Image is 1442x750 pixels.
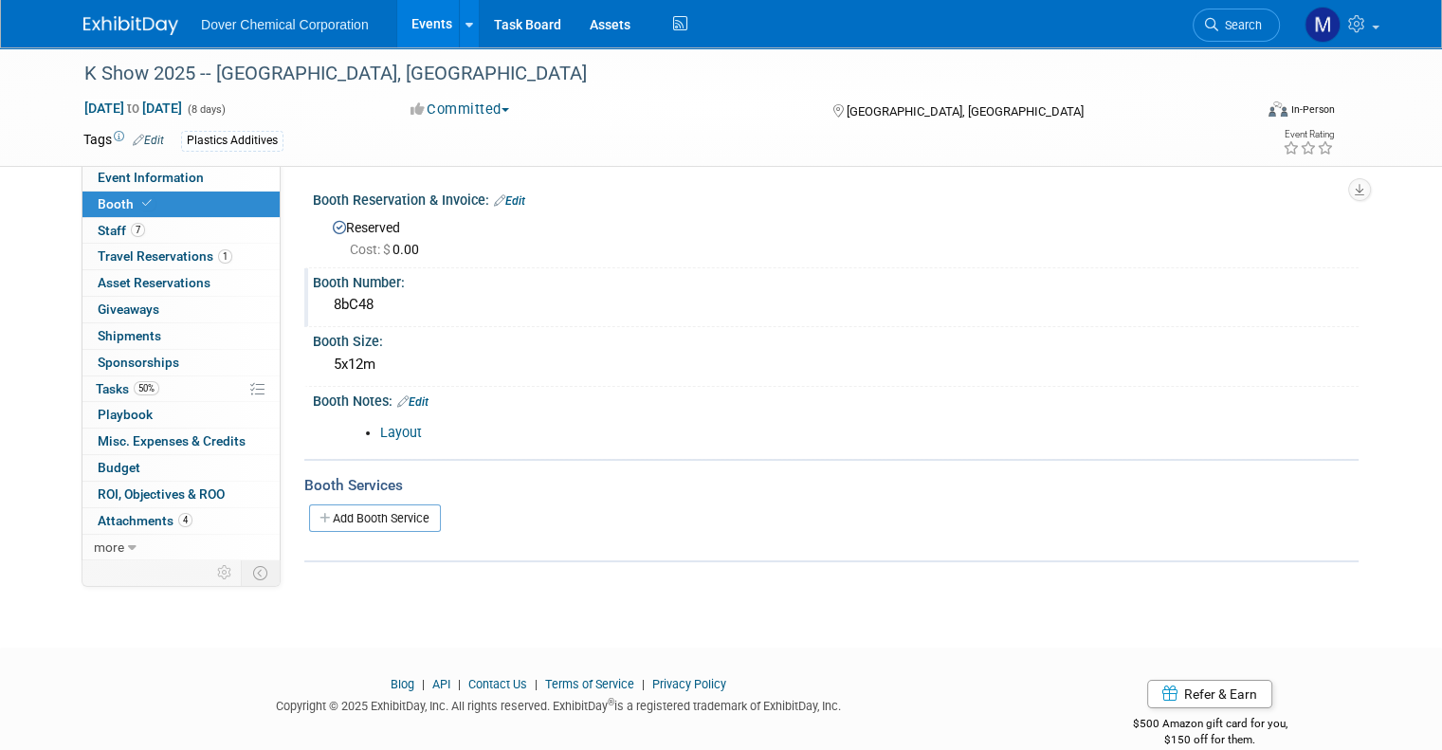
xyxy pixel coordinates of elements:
[134,381,159,395] span: 50%
[327,350,1344,379] div: 5x12m
[350,242,392,257] span: Cost: $
[1061,704,1359,747] div: $500 Amazon gift card for you,
[327,290,1344,320] div: 8bC48
[1150,99,1335,127] div: Event Format
[98,302,159,317] span: Giveaways
[468,677,527,691] a: Contact Us
[98,275,210,290] span: Asset Reservations
[82,165,280,191] a: Event Information
[404,100,517,119] button: Committed
[82,244,280,269] a: Travel Reservations1
[98,407,153,422] span: Playbook
[313,268,1359,292] div: Booth Number:
[83,16,178,35] img: ExhibitDay
[391,677,414,691] a: Blog
[1305,7,1341,43] img: Megan Hopkins
[637,677,649,691] span: |
[313,186,1359,210] div: Booth Reservation & Invoice:
[181,131,283,151] div: Plastics Additives
[82,297,280,322] a: Giveaways
[96,381,159,396] span: Tasks
[313,327,1359,351] div: Booth Size:
[82,376,280,402] a: Tasks50%
[327,213,1344,259] div: Reserved
[82,402,280,428] a: Playbook
[380,425,422,441] a: Layout
[432,677,450,691] a: API
[133,134,164,147] a: Edit
[1218,18,1262,32] span: Search
[1147,680,1272,708] a: Refer & Earn
[82,270,280,296] a: Asset Reservations
[417,677,429,691] span: |
[98,513,192,528] span: Attachments
[82,482,280,507] a: ROI, Objectives & ROO
[453,677,465,691] span: |
[98,170,204,185] span: Event Information
[209,560,242,585] td: Personalize Event Tab Strip
[1290,102,1335,117] div: In-Person
[98,433,246,448] span: Misc. Expenses & Credits
[608,697,614,707] sup: ®
[82,455,280,481] a: Budget
[178,513,192,527] span: 4
[98,223,145,238] span: Staff
[83,693,1032,715] div: Copyright © 2025 ExhibitDay, Inc. All rights reserved. ExhibitDay is a registered trademark of Ex...
[98,460,140,475] span: Budget
[397,395,429,409] a: Edit
[82,192,280,217] a: Booth
[1193,9,1280,42] a: Search
[218,249,232,264] span: 1
[83,130,164,152] td: Tags
[124,101,142,116] span: to
[94,540,124,555] span: more
[98,486,225,502] span: ROI, Objectives & ROO
[313,387,1359,412] div: Booth Notes:
[83,100,183,117] span: [DATE] [DATE]
[82,350,280,375] a: Sponsorships
[98,196,155,211] span: Booth
[98,328,161,343] span: Shipments
[1269,101,1287,117] img: Format-Inperson.png
[131,223,145,237] span: 7
[98,355,179,370] span: Sponsorships
[98,248,232,264] span: Travel Reservations
[350,242,427,257] span: 0.00
[545,677,634,691] a: Terms of Service
[186,103,226,116] span: (8 days)
[304,475,1359,496] div: Booth Services
[242,560,281,585] td: Toggle Event Tabs
[309,504,441,532] a: Add Booth Service
[847,104,1084,119] span: [GEOGRAPHIC_DATA], [GEOGRAPHIC_DATA]
[82,218,280,244] a: Staff7
[1061,732,1359,748] div: $150 off for them.
[82,429,280,454] a: Misc. Expenses & Credits
[82,508,280,534] a: Attachments4
[201,17,369,32] span: Dover Chemical Corporation
[494,194,525,208] a: Edit
[652,677,726,691] a: Privacy Policy
[78,57,1229,91] div: K Show 2025 -- [GEOGRAPHIC_DATA], [GEOGRAPHIC_DATA]
[1283,130,1334,139] div: Event Rating
[82,535,280,560] a: more
[142,198,152,209] i: Booth reservation complete
[530,677,542,691] span: |
[82,323,280,349] a: Shipments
